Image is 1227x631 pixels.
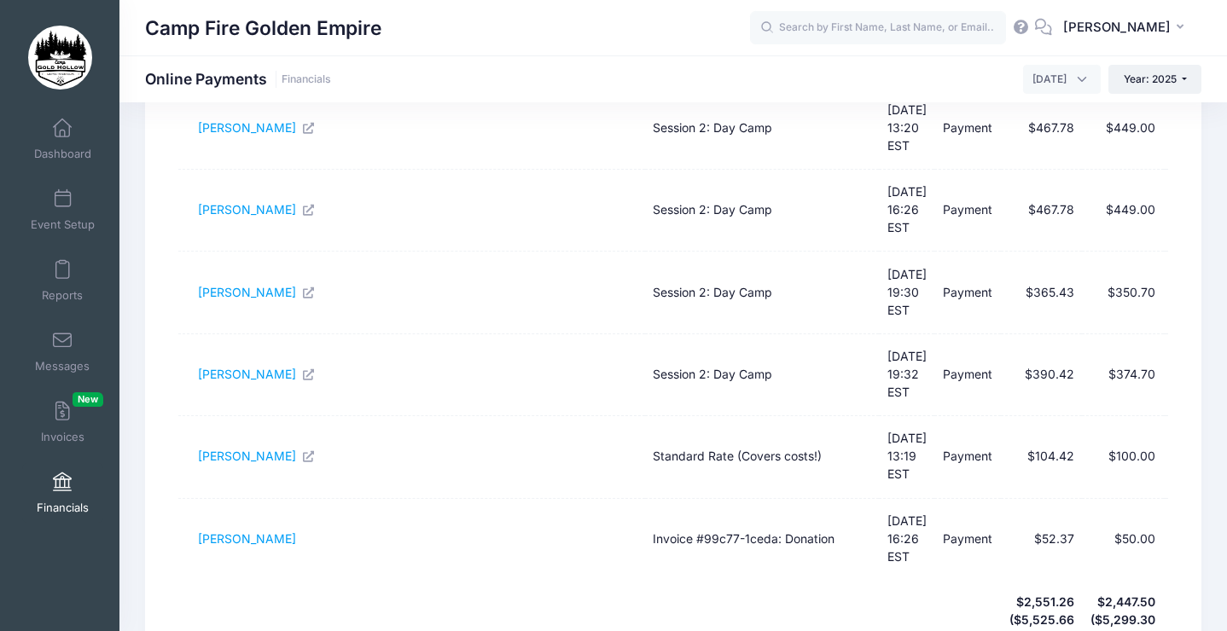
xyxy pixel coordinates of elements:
input: Search by First Name, Last Name, or Email... [750,11,1006,45]
td: $350.70 [1082,252,1164,333]
a: Financials [22,463,103,523]
span: Invoices [41,430,84,444]
td: Session 2: Day Camp [645,252,879,333]
td: Standard Rate (Covers costs!) [645,416,879,498]
td: $100.00 [1082,416,1164,498]
a: [PERSON_NAME] [198,449,316,463]
td: $52.37 [1001,499,1083,580]
td: Payment [934,499,1001,580]
td: [DATE] 19:30 EST [879,252,935,333]
td: Payment [934,170,1001,252]
td: $390.42 [1001,334,1083,416]
h1: Camp Fire Golden Empire [145,9,381,48]
td: $467.78 [1001,88,1083,170]
a: [PERSON_NAME] [198,367,316,381]
span: New [73,392,103,407]
button: Year: 2025 [1108,65,1201,94]
td: [DATE] 13:19 EST [879,416,935,498]
td: Payment [934,252,1001,333]
button: [PERSON_NAME] [1052,9,1201,48]
a: InvoicesNew [22,392,103,452]
span: Dashboard [34,147,91,161]
td: [DATE] 16:26 EST [879,499,935,580]
td: $50.00 [1082,499,1164,580]
span: Event Setup [31,217,95,232]
span: Financials [37,501,89,515]
td: $467.78 [1001,170,1083,252]
td: $449.00 [1082,170,1164,252]
span: August 2025 [1023,65,1101,94]
td: Session 2: Day Camp [645,170,879,252]
span: Messages [35,359,90,373]
a: [PERSON_NAME] [198,202,316,217]
h1: Online Payments [145,70,331,88]
td: Session 2: Day Camp [645,334,879,416]
td: [DATE] 16:26 EST [879,170,935,252]
td: $374.70 [1082,334,1164,416]
a: Financials [282,73,331,86]
td: $449.00 [1082,88,1164,170]
td: $365.43 [1001,252,1083,333]
span: Year: 2025 [1124,72,1177,85]
td: [DATE] 19:32 EST [879,334,935,416]
a: [PERSON_NAME] [198,531,296,546]
td: Invoice #99c77-1ceda: Donation [645,499,879,580]
td: Payment [934,416,1001,498]
a: Dashboard [22,109,103,169]
a: Messages [22,321,103,381]
a: [PERSON_NAME] [198,120,316,135]
td: Payment [934,88,1001,170]
img: Camp Fire Golden Empire [28,26,92,90]
td: $104.42 [1001,416,1083,498]
span: [PERSON_NAME] [1063,18,1171,37]
td: Payment [934,334,1001,416]
a: Reports [22,251,103,310]
span: Reports [42,288,83,303]
a: Event Setup [22,180,103,240]
span: August 2025 [1032,72,1067,87]
td: [DATE] 13:20 EST [879,88,935,170]
a: [PERSON_NAME] [198,285,316,299]
td: Session 2: Day Camp [645,88,879,170]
